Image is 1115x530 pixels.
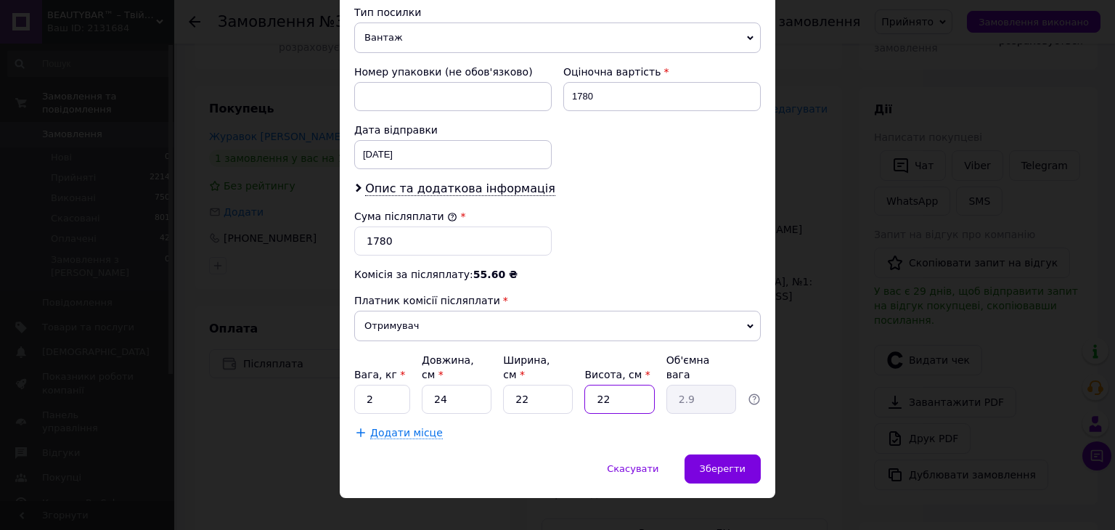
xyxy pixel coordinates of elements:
[666,353,736,382] div: Об'ємна вага
[503,354,550,380] label: Ширина, см
[354,211,457,222] label: Сума післяплати
[422,354,474,380] label: Довжина, см
[354,23,761,53] span: Вантаж
[354,311,761,341] span: Отримувач
[354,267,761,282] div: Комісія за післяплату:
[607,463,658,474] span: Скасувати
[354,65,552,79] div: Номер упаковки (не обов'язково)
[354,295,500,306] span: Платник комісії післяплати
[354,7,421,18] span: Тип посилки
[584,369,650,380] label: Висота, см
[563,65,761,79] div: Оціночна вартість
[354,369,405,380] label: Вага, кг
[473,269,518,280] span: 55.60 ₴
[365,182,555,196] span: Опис та додаткова інформація
[370,427,443,439] span: Додати місце
[700,463,746,474] span: Зберегти
[354,123,552,137] div: Дата відправки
